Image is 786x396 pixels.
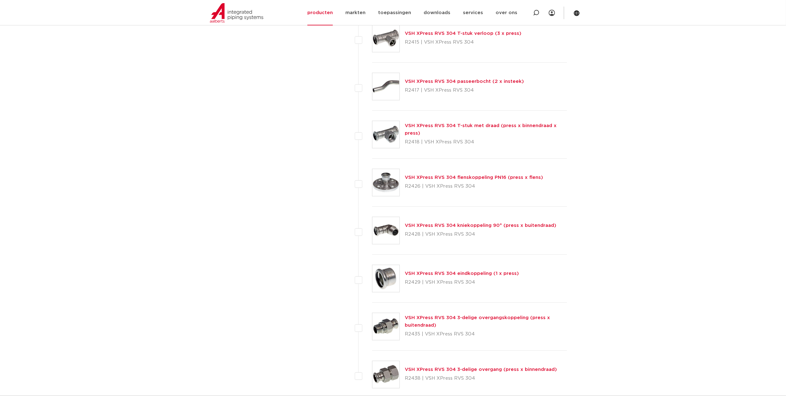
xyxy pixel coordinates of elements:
[372,169,399,196] img: Thumbnail for VSH XPress RVS 304 flenskoppeling PN16 (press x flens)
[405,277,519,287] p: R2429 | VSH XPress RVS 304
[372,25,399,52] img: Thumbnail for VSH XPress RVS 304 T-stuk verloop (3 x press)
[405,137,567,147] p: R2418 | VSH XPress RVS 304
[405,37,521,47] p: R2415 | VSH XPress RVS 304
[372,121,399,148] img: Thumbnail for VSH XPress RVS 304 T-stuk met draad (press x binnendraad x press)
[372,217,399,244] img: Thumbnail for VSH XPress RVS 304 kniekoppeling 90° (press x buitendraad)
[405,181,543,191] p: R2426 | VSH XPress RVS 304
[372,73,399,100] img: Thumbnail for VSH XPress RVS 304 passeerbocht (2 x insteek)
[405,175,543,180] a: VSH XPress RVS 304 flenskoppeling PN16 (press x flens)
[405,367,557,372] a: VSH XPress RVS 304 3-delige overgang (press x binnendraad)
[405,79,524,84] a: VSH XPress RVS 304 passeerbocht (2 x insteek)
[372,361,399,388] img: Thumbnail for VSH XPress RVS 304 3-delige overgang (press x binnendraad)
[405,329,567,339] p: R2435 | VSH XPress RVS 304
[405,229,556,239] p: R2428 | VSH XPress RVS 304
[372,265,399,292] img: Thumbnail for VSH XPress RVS 304 eindkoppeling (1 x press)
[405,85,524,95] p: R2417 | VSH XPress RVS 304
[372,313,399,340] img: Thumbnail for VSH XPress RVS 304 3-delige overgangskoppeling (press x buitendraad)
[405,373,557,383] p: R2438 | VSH XPress RVS 304
[405,123,557,136] a: VSH XPress RVS 304 T-stuk met draad (press x binnendraad x press)
[405,271,519,276] a: VSH XPress RVS 304 eindkoppeling (1 x press)
[405,315,550,328] a: VSH XPress RVS 304 3-delige overgangskoppeling (press x buitendraad)
[405,223,556,228] a: VSH XPress RVS 304 kniekoppeling 90° (press x buitendraad)
[405,31,521,36] a: VSH XPress RVS 304 T-stuk verloop (3 x press)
